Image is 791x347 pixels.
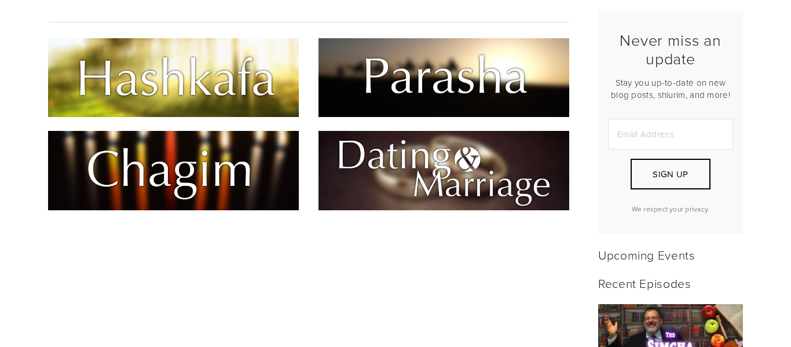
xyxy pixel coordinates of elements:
[608,119,733,149] input: Email Address
[598,276,743,290] h2: Recent Episodes
[608,31,733,68] h2: Never miss an update
[608,204,733,214] p: We respect your privacy.
[631,159,711,189] button: Sign Up
[598,247,743,262] h2: Upcoming Events
[653,168,688,180] span: Sign Up
[608,76,733,101] p: Stay you up-to-date on new blog posts, shiurim, and more!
